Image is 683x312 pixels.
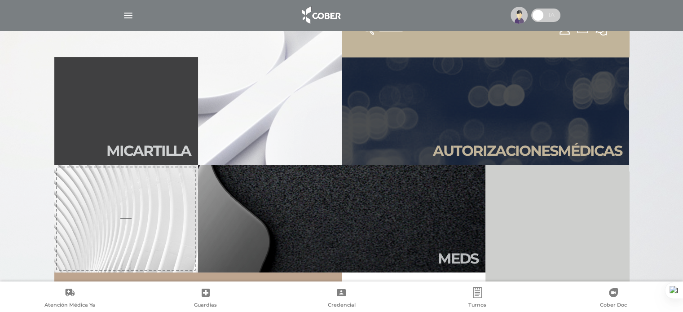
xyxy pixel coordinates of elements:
[468,302,486,310] span: Turnos
[438,250,478,267] h2: Meds
[342,57,629,165] a: Autorizacionesmédicas
[433,142,622,159] h2: Autori zaciones médicas
[600,302,627,310] span: Cober Doc
[194,302,217,310] span: Guardias
[123,10,134,21] img: Cober_menu-lines-white.svg
[2,287,138,310] a: Atención Médica Ya
[327,302,355,310] span: Credencial
[273,287,410,310] a: Credencial
[511,7,528,24] img: profile-placeholder.svg
[106,142,191,159] h2: Mi car tilla
[297,4,344,26] img: logo_cober_home-white.png
[54,57,198,165] a: Micartilla
[410,287,546,310] a: Turnos
[198,165,485,272] a: Meds
[545,287,681,310] a: Cober Doc
[138,287,274,310] a: Guardias
[44,302,95,310] span: Atención Médica Ya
